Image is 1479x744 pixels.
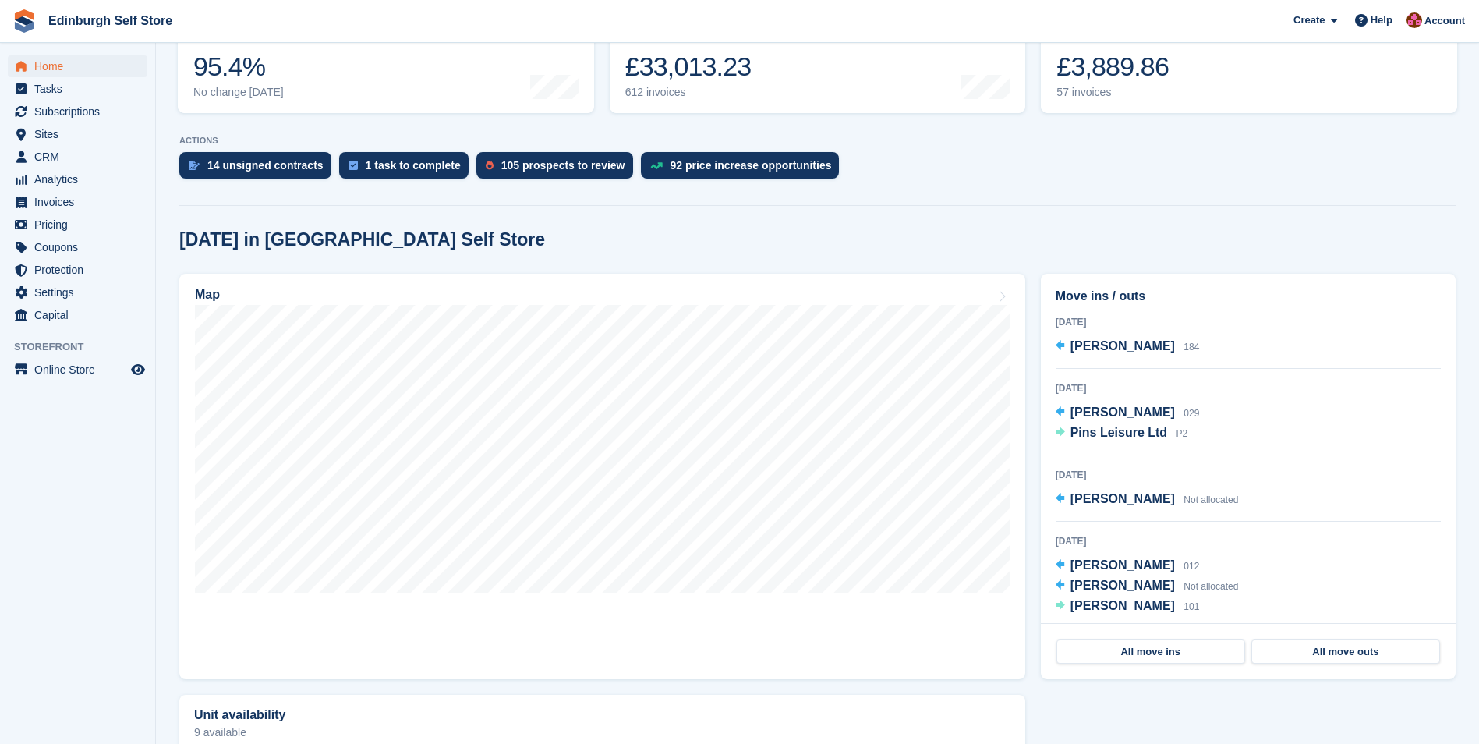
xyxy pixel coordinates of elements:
a: Map [179,274,1025,679]
span: CRM [34,146,128,168]
a: Preview store [129,360,147,379]
span: [PERSON_NAME] [1070,579,1175,592]
div: 612 invoices [625,86,752,99]
span: Online Store [34,359,128,381]
span: P2 [1176,428,1188,439]
a: menu [8,359,147,381]
span: Not allocated [1184,494,1238,505]
a: menu [8,123,147,145]
a: Edinburgh Self Store [42,8,179,34]
div: 1 task to complete [366,159,461,172]
a: Awaiting payment £3,889.86 57 invoices [1041,14,1457,113]
a: menu [8,78,147,100]
span: Subscriptions [34,101,128,122]
span: Analytics [34,168,128,190]
span: [PERSON_NAME] [1070,558,1175,572]
img: task-75834270c22a3079a89374b754ae025e5fb1db73e45f91037f5363f120a921f8.svg [349,161,358,170]
h2: Map [195,288,220,302]
div: [DATE] [1056,468,1441,482]
a: menu [8,282,147,303]
a: Occupancy 95.4% No change [DATE] [178,14,594,113]
h2: Unit availability [194,708,285,722]
img: contract_signature_icon-13c848040528278c33f63329250d36e43548de30e8caae1d1a13099fd9432cc5.svg [189,161,200,170]
span: Invoices [34,191,128,213]
img: prospect-51fa495bee0391a8d652442698ab0144808aea92771e9ea1ae160a38d050c398.svg [486,161,494,170]
a: menu [8,146,147,168]
span: [PERSON_NAME] [1070,599,1175,612]
span: 184 [1184,342,1199,353]
a: All move ins [1056,639,1245,664]
span: Pricing [34,214,128,236]
a: 1 task to complete [339,152,476,186]
span: [PERSON_NAME] [1070,492,1175,505]
a: menu [8,168,147,190]
span: Capital [34,304,128,326]
a: menu [8,101,147,122]
div: [DATE] [1056,381,1441,395]
a: 105 prospects to review [476,152,641,186]
img: stora-icon-8386f47178a22dfd0bd8f6a31ec36ba5ce8667c1dd55bd0f319d3a0aa187defe.svg [12,9,36,33]
a: menu [8,214,147,236]
div: £33,013.23 [625,51,752,83]
div: [DATE] [1056,315,1441,329]
span: Sites [34,123,128,145]
a: [PERSON_NAME] 012 [1056,556,1200,576]
a: [PERSON_NAME] Not allocated [1056,576,1239,597]
span: Coupons [34,236,128,258]
span: Not allocated [1184,581,1238,592]
span: Create [1293,12,1325,28]
span: Home [34,55,128,77]
a: menu [8,236,147,258]
div: 105 prospects to review [501,159,625,172]
a: [PERSON_NAME] Not allocated [1056,490,1239,510]
div: [DATE] [1056,534,1441,548]
span: Storefront [14,339,155,355]
span: Account [1424,13,1465,29]
div: 95.4% [193,51,284,83]
span: [PERSON_NAME] [1070,406,1175,419]
a: menu [8,55,147,77]
img: Lucy Michalec [1406,12,1422,28]
span: Pins Leisure Ltd [1070,426,1167,439]
a: [PERSON_NAME] 184 [1056,337,1200,357]
a: 14 unsigned contracts [179,152,339,186]
a: 92 price increase opportunities [641,152,847,186]
p: ACTIONS [179,136,1456,146]
span: 012 [1184,561,1199,572]
img: price_increase_opportunities-93ffe204e8149a01c8c9dc8f82e8f89637d9d84a8eef4429ea346261dce0b2c0.svg [650,162,663,169]
div: 14 unsigned contracts [207,159,324,172]
a: Month-to-date sales £33,013.23 612 invoices [610,14,1026,113]
h2: Move ins / outs [1056,287,1441,306]
span: Protection [34,259,128,281]
h2: [DATE] in [GEOGRAPHIC_DATA] Self Store [179,229,545,250]
span: [PERSON_NAME] [1070,339,1175,353]
a: [PERSON_NAME] 029 [1056,403,1200,423]
a: menu [8,259,147,281]
span: 029 [1184,408,1199,419]
div: 57 invoices [1056,86,1169,99]
a: menu [8,191,147,213]
span: Settings [34,282,128,303]
span: Tasks [34,78,128,100]
p: 9 available [194,727,1010,738]
div: No change [DATE] [193,86,284,99]
a: Pins Leisure Ltd P2 [1056,423,1188,444]
a: menu [8,304,147,326]
span: 101 [1184,601,1199,612]
span: Help [1371,12,1392,28]
a: All move outs [1251,639,1440,664]
a: [PERSON_NAME] 101 [1056,597,1200,617]
div: 92 price increase opportunities [671,159,832,172]
div: £3,889.86 [1056,51,1169,83]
